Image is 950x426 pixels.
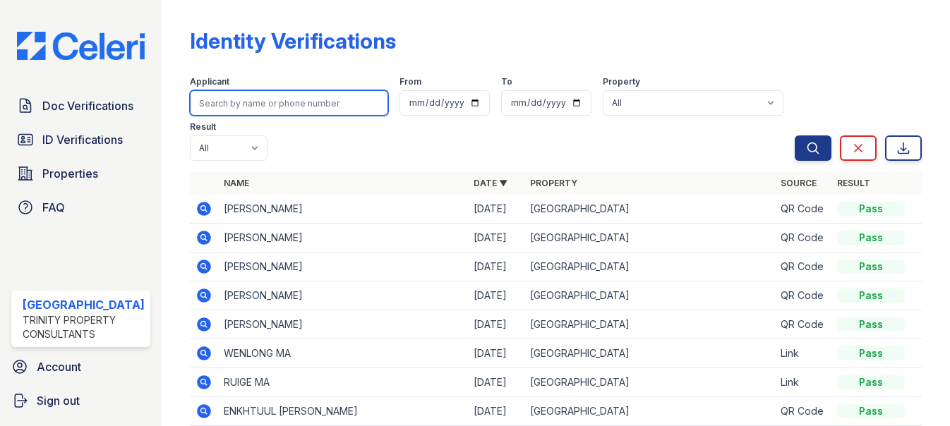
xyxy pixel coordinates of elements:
[468,252,524,281] td: [DATE]
[775,224,831,252] td: QR Code
[11,126,150,154] a: ID Verifications
[468,368,524,397] td: [DATE]
[775,252,831,281] td: QR Code
[837,404,905,418] div: Pass
[468,310,524,339] td: [DATE]
[775,195,831,224] td: QR Code
[603,76,640,87] label: Property
[837,231,905,245] div: Pass
[468,281,524,310] td: [DATE]
[218,252,469,281] td: [PERSON_NAME]
[11,159,150,188] a: Properties
[837,178,870,188] a: Result
[524,281,775,310] td: [GEOGRAPHIC_DATA]
[37,358,81,375] span: Account
[6,353,156,381] a: Account
[11,92,150,120] a: Doc Verifications
[218,224,469,252] td: [PERSON_NAME]
[775,310,831,339] td: QR Code
[468,397,524,426] td: [DATE]
[6,32,156,61] img: CE_Logo_Blue-a8612792a0a2168367f1c8372b55b34899dd931a85d93a1a3d3e32e68fde9ad4.png
[23,313,145,341] div: Trinity Property Consultants
[524,195,775,224] td: [GEOGRAPHIC_DATA]
[524,339,775,368] td: [GEOGRAPHIC_DATA]
[524,252,775,281] td: [GEOGRAPHIC_DATA]
[190,28,396,54] div: Identity Verifications
[218,310,469,339] td: [PERSON_NAME]
[775,339,831,368] td: Link
[11,193,150,221] a: FAQ
[23,296,145,313] div: [GEOGRAPHIC_DATA]
[42,165,98,182] span: Properties
[468,195,524,224] td: [DATE]
[190,121,216,133] label: Result
[837,288,905,303] div: Pass
[837,346,905,360] div: Pass
[218,281,469,310] td: [PERSON_NAME]
[42,131,123,148] span: ID Verifications
[524,310,775,339] td: [GEOGRAPHIC_DATA]
[524,224,775,252] td: [GEOGRAPHIC_DATA]
[781,178,817,188] a: Source
[524,368,775,397] td: [GEOGRAPHIC_DATA]
[218,195,469,224] td: [PERSON_NAME]
[37,392,80,409] span: Sign out
[399,76,421,87] label: From
[224,178,249,188] a: Name
[468,339,524,368] td: [DATE]
[218,397,469,426] td: ENKHTUUL [PERSON_NAME]
[190,90,388,116] input: Search by name or phone number
[218,368,469,397] td: RUIGE MA
[42,199,65,216] span: FAQ
[42,97,133,114] span: Doc Verifications
[775,397,831,426] td: QR Code
[524,397,775,426] td: [GEOGRAPHIC_DATA]
[6,387,156,415] a: Sign out
[837,317,905,331] div: Pass
[468,224,524,252] td: [DATE]
[837,202,905,216] div: Pass
[530,178,577,188] a: Property
[474,178,507,188] a: Date ▼
[218,339,469,368] td: WENLONG MA
[837,260,905,274] div: Pass
[775,368,831,397] td: Link
[775,281,831,310] td: QR Code
[190,76,229,87] label: Applicant
[837,375,905,389] div: Pass
[501,76,512,87] label: To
